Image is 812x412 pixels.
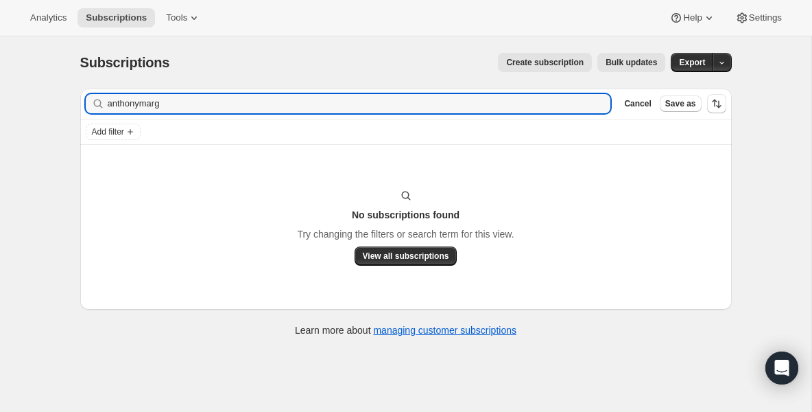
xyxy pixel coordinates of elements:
[661,8,724,27] button: Help
[86,12,147,23] span: Subscriptions
[363,251,449,262] span: View all subscriptions
[80,55,170,70] span: Subscriptions
[166,12,187,23] span: Tools
[679,57,705,68] span: Export
[506,57,584,68] span: Create subscription
[498,53,592,72] button: Create subscription
[671,53,713,72] button: Export
[92,126,124,137] span: Add filter
[624,98,651,109] span: Cancel
[619,95,656,112] button: Cancel
[355,247,457,266] button: View all subscriptions
[707,94,726,113] button: Sort the results
[86,124,141,140] button: Add filter
[352,208,459,222] h3: No subscriptions found
[765,352,798,385] div: Open Intercom Messenger
[597,53,665,72] button: Bulk updates
[77,8,155,27] button: Subscriptions
[373,325,516,336] a: managing customer subscriptions
[297,227,514,241] p: Try changing the filters or search term for this view.
[295,323,516,337] p: Learn more about
[683,12,702,23] span: Help
[727,8,790,27] button: Settings
[22,8,75,27] button: Analytics
[158,8,209,27] button: Tools
[660,95,702,112] button: Save as
[665,98,696,109] span: Save as
[606,57,657,68] span: Bulk updates
[749,12,782,23] span: Settings
[108,94,611,113] input: Filter subscribers
[30,12,67,23] span: Analytics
